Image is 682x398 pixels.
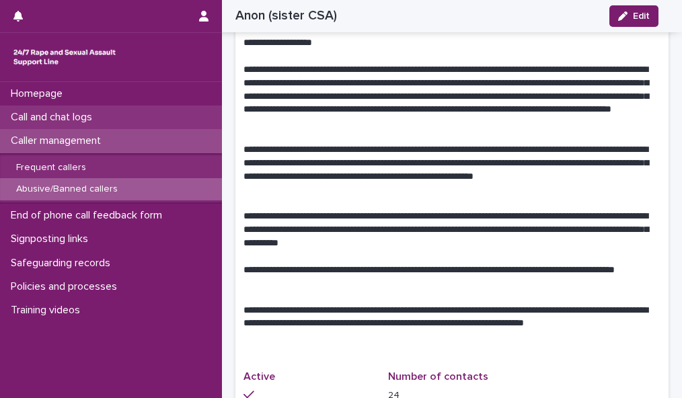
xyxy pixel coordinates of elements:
p: Signposting links [5,233,99,245]
h2: Anon (sister CSA) [235,8,337,24]
p: End of phone call feedback form [5,209,173,222]
p: Homepage [5,87,73,100]
img: rhQMoQhaT3yELyF149Cw [11,44,118,71]
p: Caller management [5,134,112,147]
span: Number of contacts [388,371,488,382]
p: Policies and processes [5,280,128,293]
p: Abusive/Banned callers [5,184,128,195]
p: Call and chat logs [5,111,103,124]
button: Edit [609,5,658,27]
p: Safeguarding records [5,257,121,270]
span: Active [243,371,275,382]
p: Training videos [5,304,91,317]
span: Edit [633,11,650,21]
p: Frequent callers [5,162,97,173]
